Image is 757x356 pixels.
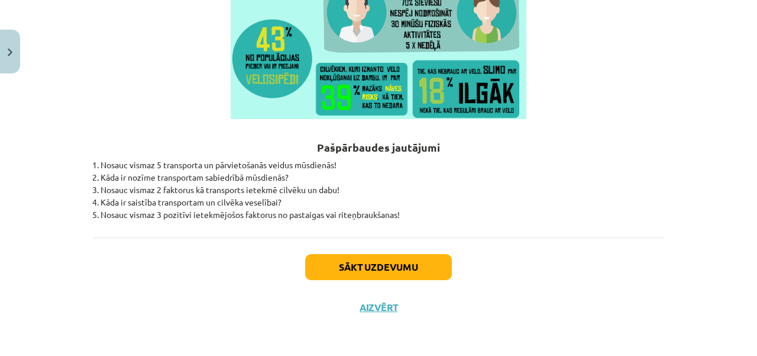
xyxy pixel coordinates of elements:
[8,49,12,56] img: icon-close-lesson-0947bae3869378f0d4975bcd49f059093ad1ed9edebbc8119c70593378902aed.svg
[93,126,664,155] h2: ​​​​​​​
[101,184,664,196] li: Nosauc vismaz 2 faktorus kā transports ietekmē cilvēku un dabu!
[356,302,401,313] button: Aizvērt
[305,254,452,280] button: Sākt uzdevumu
[101,159,664,171] li: Nosauc vismaz 5 transporta un pārvietošanās veidus mūsdienās!
[101,171,664,184] li: Kāda ir nozīme transportam sabiedrībā mūsdienās?
[317,140,440,154] b: Pašpārbaudes jautājumi
[101,209,664,221] li: Nosauc vismaz 3 pozitīvi ietekmējošos faktorus no pastaigas vai riteņbraukšanas!
[101,196,664,209] li: Kāda ir saistība transportam un cilvēka veselībai?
